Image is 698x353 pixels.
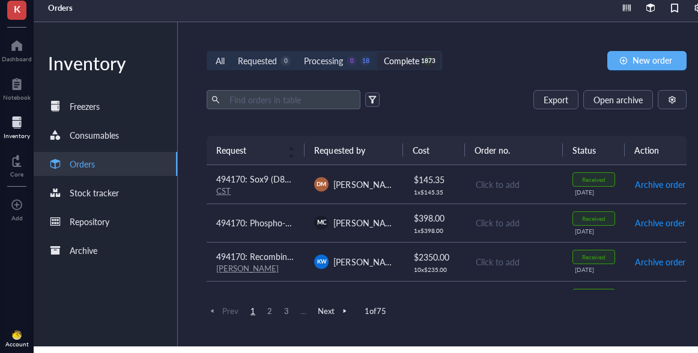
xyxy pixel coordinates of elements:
[5,340,29,348] div: Account
[48,2,75,13] a: Orders
[11,214,23,222] div: Add
[533,90,578,109] button: Export
[207,306,238,316] span: Prev
[225,91,356,109] input: Find orders in table
[279,306,294,316] span: 3
[70,186,119,199] div: Stock tracker
[465,136,563,164] th: Order no.
[607,51,687,70] button: New order
[263,306,277,316] span: 2
[544,95,568,104] span: Export
[634,175,686,194] button: Archive order
[384,54,419,67] div: Complete
[465,204,563,242] td: Click to add
[216,289,368,301] span: 494170: Recombinant Human PDGF-AA
[465,242,563,281] td: Click to add
[575,266,615,273] div: [DATE]
[360,56,371,66] div: 18
[625,136,687,164] th: Action
[465,165,563,204] td: Click to add
[12,330,22,340] img: da48f3c6-a43e-4a2d-aade-5eac0d93827f.jpeg
[3,74,31,101] a: Notebook
[465,281,563,320] td: Click to add
[2,36,32,62] a: Dashboard
[635,255,685,268] span: Archive order
[634,213,686,232] button: Archive order
[403,136,465,164] th: Cost
[583,90,653,109] button: Open archive
[216,185,231,196] a: CST
[14,1,20,16] span: K
[70,215,109,228] div: Repository
[333,217,399,229] span: [PERSON_NAME]
[365,306,386,316] span: 1 of 75
[414,266,455,273] div: 10 x $ 235.00
[635,178,685,191] span: Archive order
[70,128,119,142] div: Consumables
[317,218,326,227] span: MC
[305,136,402,164] th: Requested by
[216,54,225,67] div: All
[318,306,350,316] span: Next
[414,250,455,264] div: $ 2350.00
[347,56,357,66] div: 0
[333,178,399,190] span: [PERSON_NAME]
[304,54,343,67] div: Processing
[70,100,100,113] div: Freezers
[296,306,311,316] span: ...
[34,210,177,234] a: Repository
[476,216,553,229] div: Click to add
[34,51,177,75] div: Inventory
[10,170,23,178] div: Core
[34,181,177,205] a: Stock tracker
[4,132,30,139] div: Inventory
[70,157,95,170] div: Orders
[216,173,351,185] span: 494170: Sox9 (D8G8H) Rabbit mAb
[476,178,553,191] div: Click to add
[10,151,23,178] a: Core
[634,252,686,271] button: Archive order
[207,136,305,164] th: Request
[582,215,605,222] div: Received
[423,56,433,66] div: 1873
[333,256,399,268] span: [PERSON_NAME]
[563,136,625,164] th: Status
[414,173,455,186] div: $ 145.35
[4,113,30,139] a: Inventory
[575,189,615,196] div: [DATE]
[633,55,672,65] span: New order
[281,56,291,66] div: 0
[2,55,32,62] div: Dashboard
[216,262,279,274] a: [PERSON_NAME]
[317,180,326,188] span: DM
[582,176,605,183] div: Received
[414,211,455,225] div: $ 398.00
[238,54,277,67] div: Requested
[246,306,260,316] span: 1
[593,95,643,104] span: Open archive
[34,123,177,147] a: Consumables
[207,51,442,70] div: segmented control
[216,217,452,229] span: 494170: Phospho-FAK (Tyr397) (D20B1) Rabbit mAb (for Dani)
[216,143,281,157] span: Request
[216,250,368,262] span: 494170: Recombinant Human PDGF-BB
[414,289,455,303] div: $ 2350.00
[635,216,685,229] span: Archive order
[70,244,97,257] div: Archive
[575,228,615,235] div: [DATE]
[34,152,177,176] a: Orders
[582,253,605,261] div: Received
[476,255,553,268] div: Click to add
[414,227,455,234] div: 1 x $ 398.00
[317,258,326,266] span: KW
[414,189,455,196] div: 1 x $ 145.35
[34,94,177,118] a: Freezers
[3,94,31,101] div: Notebook
[34,238,177,262] a: Archive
